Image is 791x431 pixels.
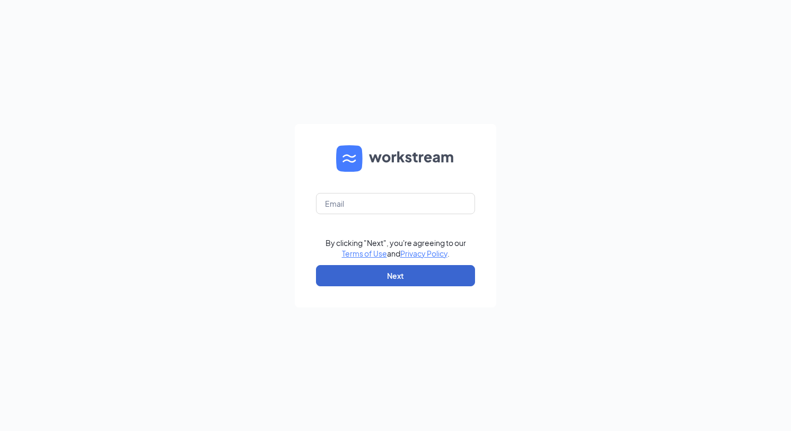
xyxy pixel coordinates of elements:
a: Privacy Policy [400,249,447,258]
button: Next [316,265,475,286]
div: By clicking "Next", you're agreeing to our and . [326,238,466,259]
a: Terms of Use [342,249,387,258]
img: WS logo and Workstream text [336,145,455,172]
input: Email [316,193,475,214]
